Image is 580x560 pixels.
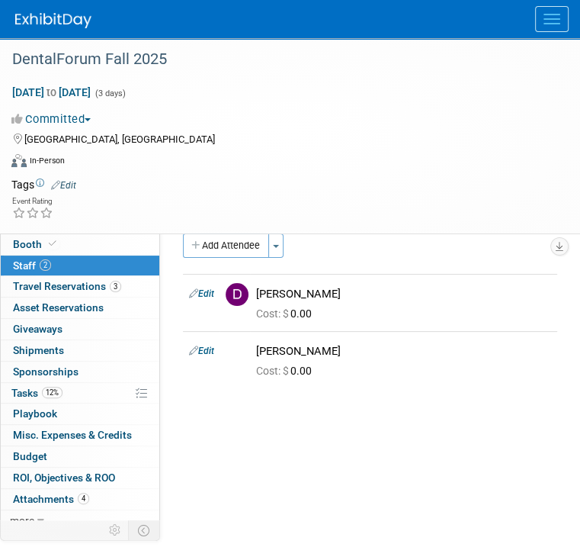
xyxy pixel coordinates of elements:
[535,6,569,32] button: Menu
[1,256,159,276] a: Staff2
[1,383,159,404] a: Tasks12%
[256,307,318,320] span: 0.00
[1,510,159,531] a: more
[110,281,121,292] span: 3
[256,344,551,359] div: [PERSON_NAME]
[1,468,159,488] a: ROI, Objectives & ROO
[13,301,104,314] span: Asset Reservations
[13,407,57,420] span: Playbook
[11,387,62,399] span: Tasks
[13,259,51,272] span: Staff
[1,234,159,255] a: Booth
[44,86,59,98] span: to
[1,404,159,424] a: Playbook
[13,365,79,378] span: Sponsorships
[13,471,115,484] span: ROI, Objectives & ROO
[7,46,550,73] div: DentalForum Fall 2025
[78,493,89,504] span: 4
[15,13,91,28] img: ExhibitDay
[1,319,159,340] a: Giveaways
[11,111,97,127] button: Committed
[13,429,132,441] span: Misc. Expenses & Credits
[40,259,51,271] span: 2
[189,346,214,356] a: Edit
[24,134,215,145] span: [GEOGRAPHIC_DATA], [GEOGRAPHIC_DATA]
[94,89,126,98] span: (3 days)
[13,493,89,505] span: Attachments
[11,154,27,166] img: Format-Inperson.png
[256,365,290,377] span: Cost: $
[11,85,91,99] span: [DATE] [DATE]
[102,520,129,540] td: Personalize Event Tab Strip
[13,323,62,335] span: Giveaways
[13,450,47,462] span: Budget
[129,520,160,540] td: Toggle Event Tabs
[1,276,159,297] a: Travel Reservations3
[12,198,53,205] div: Event Rating
[11,152,550,175] div: Event Format
[256,365,318,377] span: 0.00
[1,340,159,361] a: Shipments
[1,362,159,382] a: Sponsorships
[49,240,56,248] i: Booth reservation complete
[11,177,76,192] td: Tags
[10,514,34,526] span: more
[1,298,159,318] a: Asset Reservations
[1,446,159,467] a: Budget
[256,287,551,301] div: [PERSON_NAME]
[256,307,290,320] span: Cost: $
[189,288,214,299] a: Edit
[42,387,62,398] span: 12%
[51,180,76,191] a: Edit
[1,489,159,510] a: Attachments4
[1,425,159,446] a: Misc. Expenses & Credits
[226,283,248,306] img: D.jpg
[183,233,269,258] button: Add Attendee
[13,238,59,250] span: Booth
[13,344,64,356] span: Shipments
[29,155,65,166] div: In-Person
[13,280,121,292] span: Travel Reservations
